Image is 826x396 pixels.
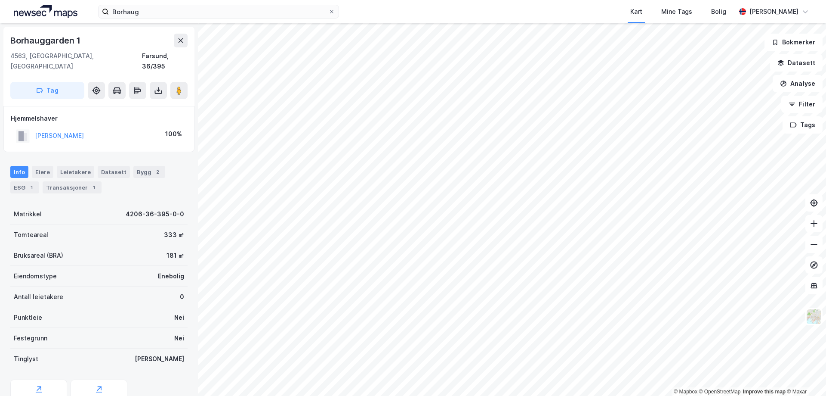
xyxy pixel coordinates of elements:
[770,54,823,72] button: Datasett
[43,181,102,193] div: Transaksjoner
[14,209,42,219] div: Matrikkel
[674,389,697,395] a: Mapbox
[743,389,786,395] a: Improve this map
[661,6,692,17] div: Mine Tags
[142,51,188,72] div: Farsund, 36/395
[630,6,642,17] div: Kart
[764,34,823,51] button: Bokmerker
[126,209,184,219] div: 4206-36-395-0-0
[783,116,823,134] button: Tags
[98,166,130,178] div: Datasett
[32,166,53,178] div: Eiere
[749,6,798,17] div: [PERSON_NAME]
[166,250,184,261] div: 181 ㎡
[174,312,184,323] div: Nei
[10,82,84,99] button: Tag
[153,168,162,176] div: 2
[783,355,826,396] iframe: Chat Widget
[164,230,184,240] div: 333 ㎡
[711,6,726,17] div: Bolig
[14,292,63,302] div: Antall leietakere
[10,181,39,193] div: ESG
[10,51,142,72] div: 4563, [GEOGRAPHIC_DATA], [GEOGRAPHIC_DATA]
[773,75,823,92] button: Analyse
[180,292,184,302] div: 0
[14,354,38,364] div: Tinglyst
[14,333,47,343] div: Festegrunn
[165,129,182,139] div: 100%
[806,309,822,325] img: Z
[57,166,94,178] div: Leietakere
[14,230,48,240] div: Tomteareal
[10,166,28,178] div: Info
[174,333,184,343] div: Nei
[14,5,77,18] img: logo.a4113a55bc3d86da70a041830d287a7e.svg
[699,389,741,395] a: OpenStreetMap
[89,183,98,192] div: 1
[781,96,823,113] button: Filter
[133,166,165,178] div: Bygg
[27,183,36,192] div: 1
[10,34,82,47] div: Borhauggarden 1
[14,312,42,323] div: Punktleie
[158,271,184,281] div: Enebolig
[11,113,187,124] div: Hjemmelshaver
[14,271,57,281] div: Eiendomstype
[109,5,328,18] input: Søk på adresse, matrikkel, gårdeiere, leietakere eller personer
[135,354,184,364] div: [PERSON_NAME]
[14,250,63,261] div: Bruksareal (BRA)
